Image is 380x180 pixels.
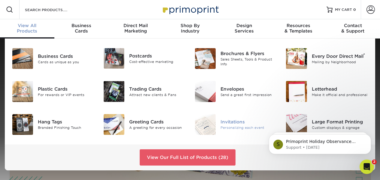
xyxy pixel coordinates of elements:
a: Shop ByIndustry [163,19,217,39]
p: Message from Support, sent 15w ago [26,23,104,29]
div: Every Door Direct Mail [312,53,368,59]
div: Business Cards [38,53,94,59]
a: Letterhead Letterhead Make it official and professional [286,79,368,104]
img: Large Format Printing [286,114,307,135]
img: Primoprint [160,3,220,16]
img: Every Door Direct Mail [286,48,307,69]
iframe: Intercom live chat [360,160,374,174]
sup: ® [363,53,365,57]
div: A greeting for every occasion [129,125,186,130]
div: Trading Cards [129,86,186,92]
span: Design [217,23,272,28]
span: Contact [326,23,380,28]
div: Greeting Cards [129,119,186,125]
div: Postcards [129,53,186,59]
img: Plastic Cards [12,81,33,102]
img: Hang Tags [12,114,33,135]
span: Resources [272,23,326,28]
span: Direct Mail [108,23,163,28]
img: Invitations [195,114,216,135]
span: Primoprint Holiday Observance Please note that our customer service department will be closed [DA... [26,17,102,94]
div: Mailing by Neighborhood [312,59,368,64]
div: Hang Tags [38,119,94,125]
a: Envelopes Envelopes Send a great first impression [195,79,277,104]
a: Resources& Templates [272,19,326,39]
a: Hang Tags Hang Tags Branded Finishing Touch [12,112,94,137]
div: Cards [54,23,109,34]
div: Attract new clients & Fans [129,92,186,98]
a: Postcards Postcards Cost-effective marketing [103,46,186,71]
div: Industry [163,23,217,34]
span: MY CART [335,7,352,12]
img: Postcards [104,48,124,69]
div: For rewards or VIP events [38,92,94,98]
a: Contact& Support [326,19,380,39]
div: Marketing [108,23,163,34]
img: Trading Cards [104,81,124,102]
div: Send a great first impression [220,92,277,98]
div: Sales Sheets, Tools & Product Info [220,57,277,67]
div: Cost-effective marketing [129,59,186,64]
input: SEARCH PRODUCTS..... [24,6,83,13]
div: Large Format Printing [312,119,368,125]
span: 0 [353,8,356,12]
div: Brochures & Flyers [220,50,277,57]
div: Branded Finishing Touch [38,125,94,130]
span: Shop By [163,23,217,28]
img: Brochures & Flyers [195,48,216,69]
div: Envelopes [220,86,277,92]
a: Plastic Cards Plastic Cards For rewards or VIP events [12,79,94,104]
span: 2 [372,160,377,164]
div: Services [217,23,272,34]
a: Brochures & Flyers Brochures & Flyers Sales Sheets, Tools & Product Info [195,46,277,71]
img: Envelopes [195,81,216,102]
div: Personalizing each event [220,125,277,130]
iframe: Intercom notifications message [260,122,380,164]
div: Invitations [220,119,277,125]
div: Cards as unique as you [38,59,94,64]
a: Business Cards Business Cards Cards as unique as you [12,46,94,71]
div: & Templates [272,23,326,34]
img: Letterhead [286,81,307,102]
a: Large Format Printing Large Format Printing Custom displays & signage [286,112,368,137]
div: Letterhead [312,86,368,92]
a: DesignServices [217,19,272,39]
a: BusinessCards [54,19,109,39]
div: Plastic Cards [38,86,94,92]
a: Direct MailMarketing [108,19,163,39]
img: Business Cards [12,48,33,69]
span: Business [54,23,109,28]
a: Every Door Direct Mail Every Door Direct Mail® Mailing by Neighborhood [286,46,368,71]
div: Make it official and professional [312,92,368,98]
a: Trading Cards Trading Cards Attract new clients & Fans [103,79,186,104]
div: & Support [326,23,380,34]
a: Invitations Invitations Personalizing each event [195,112,277,137]
a: Greeting Cards Greeting Cards A greeting for every occasion [103,112,186,137]
img: Greeting Cards [104,114,124,135]
a: View Our Full List of Products (28) [140,149,236,166]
